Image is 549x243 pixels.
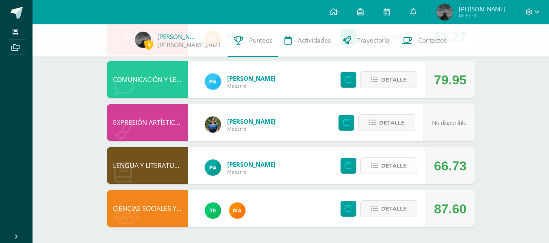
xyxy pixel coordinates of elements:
div: 79.95 [434,62,467,98]
button: Detalle [358,114,415,131]
a: [PERSON_NAME] [227,74,276,82]
span: Mi Perfil [459,12,506,19]
button: Detalle [360,71,417,88]
span: Contactos [418,36,447,45]
img: 6815c2fbd6b7d7283ad9e22e50ff5f78.png [436,4,453,20]
span: Detalle [381,72,407,87]
a: [PERSON_NAME] [227,117,276,125]
a: Contactos [396,24,453,57]
a: Punteos [228,24,278,57]
img: 53dbe22d98c82c2b31f74347440a2e81.png [205,159,221,176]
div: LENGUA Y LITERATURA 5 [107,147,188,184]
span: 3 [144,39,153,49]
span: Trayectoria [357,36,390,45]
div: CIENCIAS SOCIALES Y FORMACIÓN CIUDADANA 5 [107,190,188,227]
span: Detalle [379,115,405,130]
button: Detalle [360,200,417,217]
span: Detalle [381,201,407,216]
div: 87.60 [434,191,467,227]
div: 66.73 [434,148,467,184]
span: Maestro [227,82,276,89]
a: [PERSON_NAME] [227,160,276,168]
span: Detalle [381,158,407,173]
span: No disponible [432,120,467,126]
img: 6815c2fbd6b7d7283ad9e22e50ff5f78.png [135,32,151,48]
img: 36627948da5af62e6e4d36ba7d792ec8.png [205,116,221,133]
a: Actividades [278,24,337,57]
span: Maestro [227,125,276,132]
a: [PERSON_NAME] [157,32,198,41]
div: EXPRESIÓN ARTÍSTICA (MOVIMIENTO) [107,104,188,141]
button: Detalle [360,157,417,174]
span: Maestro [227,168,276,175]
span: Actividades [298,36,331,45]
img: 4d02e55cc8043f0aab29493a7075c5f8.png [205,73,221,90]
img: 43d3dab8d13cc64d9a3940a0882a4dc3.png [205,202,221,219]
a: Trayectoria [337,24,396,57]
span: Punteos [249,36,272,45]
img: 266030d5bbfb4fab9f05b9da2ad38396.png [229,202,245,219]
a: [PERSON_NAME].m21 [157,41,221,49]
div: COMUNICACIÓN Y LENGUAJE L3 (INGLÉS) [107,61,188,98]
span: [PERSON_NAME] [459,5,506,13]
